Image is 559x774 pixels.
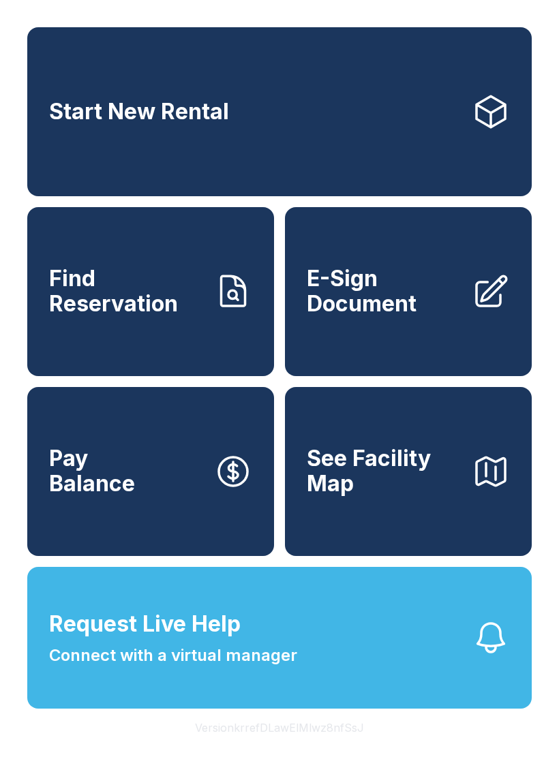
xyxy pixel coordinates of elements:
span: Request Live Help [49,608,241,640]
span: Start New Rental [49,99,229,125]
span: See Facility Map [307,446,461,496]
button: Request Live HelpConnect with a virtual manager [27,567,532,709]
span: Pay Balance [49,446,135,496]
span: E-Sign Document [307,266,461,316]
a: E-Sign Document [285,207,532,376]
button: PayBalance [27,387,274,556]
button: VersionkrrefDLawElMlwz8nfSsJ [184,709,375,747]
span: Connect with a virtual manager [49,643,297,668]
button: See Facility Map [285,387,532,556]
a: Find Reservation [27,207,274,376]
span: Find Reservation [49,266,203,316]
a: Start New Rental [27,27,532,196]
